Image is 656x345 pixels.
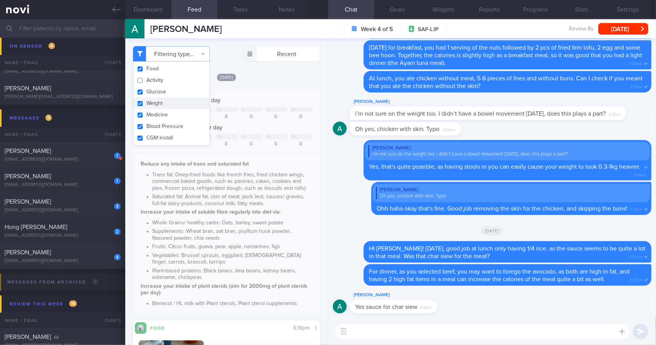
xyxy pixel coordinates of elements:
span: 2:20pm [443,125,456,133]
div: 3 [114,203,121,210]
span: [PERSON_NAME] [5,60,51,66]
span: 0 [92,279,99,285]
span: [PERSON_NAME] [5,249,51,255]
div: Fr [242,108,246,112]
strong: Increase your intake of plant sterols (aim for 2000mg of plant sterols per day) [141,284,307,296]
div: [EMAIL_ADDRESS][DOMAIN_NAME] [5,69,121,75]
div: 0 [215,114,238,120]
span: [DATE] [481,226,503,236]
span: Oh yes, chicken with skin. Typo [355,126,440,132]
div: 0 [215,141,238,147]
li: Saturated fat: Animal fat, skin of meat, pork lard, sauces/ gravies, full-fat dairy products, coc... [152,192,312,207]
strong: Reduce any intake of trans and saturated fat [141,161,249,167]
button: Filtering type... [133,46,210,61]
span: Hong [PERSON_NAME] [5,224,67,230]
li: Trans fat: Deep-fried foods like french fries, fried chicken wings, commercial baked goods, such ... [152,170,312,192]
div: [EMAIL_ADDRESS][DOMAIN_NAME] [5,233,121,239]
div: 1 [114,178,121,184]
div: [EMAIL_ADDRESS][DOMAIN_NAME] [5,157,121,163]
div: [EMAIL_ADDRESS][DOMAIN_NAME] [5,207,121,213]
span: 5 [45,114,52,121]
div: Messages from Archived [5,277,101,287]
span: Yes sauce for char siew [355,304,417,310]
div: 0 [290,114,312,120]
span: SAF-LIP [418,26,438,33]
div: Fr [242,135,246,139]
div: Su [292,108,296,112]
li: Supplements: Wheat bran, oat bran, psyllium husk powder, flaxseed powder, chia seeds [152,226,312,242]
span: : [141,209,281,215]
div: Food [146,324,177,331]
div: Sa [267,135,271,139]
strong: Increase your intake of soluble fibre regularly into diet via [141,209,280,215]
span: 2:19pm [609,110,621,117]
span: [DATE] [217,74,236,81]
span: 5:26pm [629,252,642,260]
div: 1 [114,153,121,159]
div: Th [217,135,221,139]
div: [PERSON_NAME] [350,290,460,300]
button: Weight [133,98,209,109]
span: [PERSON_NAME] [5,173,51,179]
div: [PERSON_NAME][EMAIL_ADDRESS][DOMAIN_NAME] [5,94,121,100]
span: At lunch, you ate chicken without meat, 5-6 pieces of fries and without buns. Can I check if you ... [369,75,643,89]
span: 14 [69,300,77,307]
span: Review By [569,26,594,33]
span: [DATE] for breakfast, you had 1 serving of the nuts followed by 2 pcs of fried firm tofu, 2 egg a... [369,45,643,66]
span: Ohh haha okay that's fine. Good job removing the skin for the chicken, and skipping the buns! [377,206,627,212]
span: [PERSON_NAME] [5,85,51,91]
span: [PERSON_NAME] [5,334,51,340]
button: Blood Pressure [133,121,209,132]
li: Vegetables: Brussel sprouts, eggplant, [DEMOGRAPHIC_DATA] finger, carrots, broccoli, turnips [152,250,312,266]
div: 2 [114,229,121,235]
div: [EMAIL_ADDRESS][DOMAIN_NAME] [5,258,121,264]
button: Activity [133,75,209,86]
div: 0 [240,141,263,147]
div: [EMAIL_ADDRESS][DOMAIN_NAME] [5,182,121,188]
button: CGM Install [133,132,209,144]
div: Oh yes, chicken with skin. Typo [376,193,647,199]
span: 2:01pm [630,82,642,90]
span: 2:00pm [629,59,642,66]
div: 0 [265,114,287,120]
span: i’m not sure on the weight too. I didn’t have a bowel movement [DATE], does this plays a part? [355,111,606,117]
strong: Week 4 of 5 [361,25,393,33]
div: Th [217,108,221,112]
button: Glucose [133,86,209,98]
div: [PERSON_NAME] [368,145,647,151]
button: Medicine [133,109,209,121]
span: 5:16pm [634,171,646,178]
button: Food [133,63,209,75]
li: Fruits: Citrus fruits, guava, pear, apple, nectarines, figs [152,242,312,250]
button: [DATE] [598,23,648,35]
div: i’m not sure on the weight too. I didn’t have a bowel movement [DATE], does this plays a part? [368,151,647,158]
div: Chats [95,313,125,328]
div: Su [292,135,296,139]
span: Yes, that's quite possible, as having stools in you can easily cause your weight to look 0.3-1kg ... [369,164,641,170]
span: HI [PERSON_NAME]! [DATE], good job at lunch only having 1/4 rice, as the sauce seems to be quite ... [369,245,646,259]
div: Sa [267,108,271,112]
span: [PERSON_NAME] [5,148,51,154]
div: 0 [265,141,287,147]
span: [PERSON_NAME] [5,35,51,41]
div: Messages [8,113,54,123]
div: [PERSON_NAME] [350,97,649,106]
li: Plant-based proteins: Black beans, lima beans, kidney beans, edamame, chickpeas [152,266,312,281]
div: 4 [114,254,121,260]
span: 5:16pm [630,205,642,212]
span: [PERSON_NAME] [5,199,51,205]
li: Benecol / HL milk with Plant sterols, Plant sterol supplements [152,299,312,307]
div: 0 [290,141,312,147]
span: [PERSON_NAME] [150,25,222,34]
div: Review this week [8,299,79,309]
li: Whole Grains/ healthy carbs: Oats, barley, sweet potato [152,218,312,227]
span: For dinner, as you selected beef, you may want to forego the avocado, as both are high in fat, an... [369,269,630,282]
div: [PERSON_NAME] [376,187,647,193]
div: [EMAIL_ADDRESS][DOMAIN_NAME] [5,43,121,49]
span: 6:16pm [294,325,310,331]
div: Chats [95,127,125,142]
span: 5:41pm [420,303,432,310]
div: 0 [240,114,263,120]
span: 5:27pm [629,275,642,283]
